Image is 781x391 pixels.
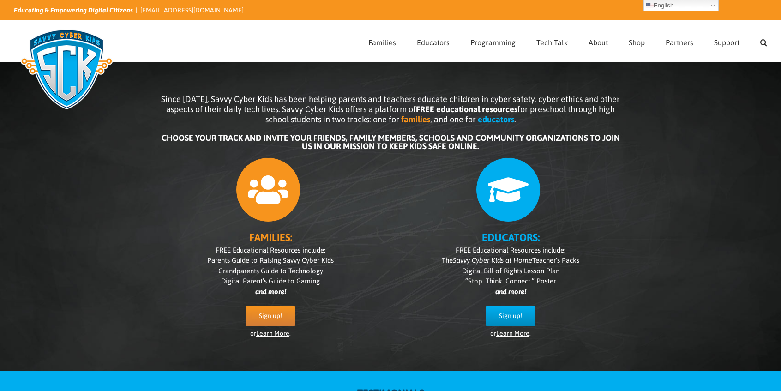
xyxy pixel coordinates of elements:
[221,277,320,285] span: Digital Parent’s Guide to Gaming
[368,21,396,61] a: Families
[246,306,295,326] a: Sign up!
[589,39,608,46] span: About
[714,39,739,46] span: Support
[536,39,568,46] span: Tech Talk
[216,246,325,254] span: FREE Educational Resources include:
[14,6,133,14] i: Educating & Empowering Digital Citizens
[462,267,559,275] span: Digital Bill of Rights Lesson Plan
[162,133,620,151] b: CHOOSE YOUR TRACK AND INVITE YOUR FRIENDS, FAMILY MEMBERS, SCHOOLS AND COMMUNITY ORGANIZATIONS TO...
[442,256,579,264] span: The Teacher’s Packs
[465,277,556,285] span: “Stop. Think. Connect.” Poster
[368,39,396,46] span: Families
[259,312,282,320] span: Sign up!
[430,114,476,124] span: , and one for
[646,2,654,9] img: en
[218,267,323,275] span: Grandparents Guide to Technology
[536,21,568,61] a: Tech Talk
[496,330,529,337] a: Learn More
[470,39,516,46] span: Programming
[368,21,767,61] nav: Main Menu
[140,6,244,14] a: [EMAIL_ADDRESS][DOMAIN_NAME]
[456,246,565,254] span: FREE Educational Resources include:
[250,330,291,337] span: or .
[482,231,540,243] b: EDUCATORS:
[490,330,531,337] span: or .
[760,21,767,61] a: Search
[486,306,535,326] a: Sign up!
[401,114,430,124] b: families
[589,21,608,61] a: About
[255,288,286,295] i: and more!
[417,39,450,46] span: Educators
[666,39,693,46] span: Partners
[14,23,120,115] img: Savvy Cyber Kids Logo
[207,256,334,264] span: Parents Guide to Raising Savvy Cyber Kids
[249,231,292,243] b: FAMILIES:
[478,114,514,124] b: educators
[499,312,522,320] span: Sign up!
[629,21,645,61] a: Shop
[416,104,517,114] b: FREE educational resources
[514,114,516,124] span: .
[161,94,620,124] span: Since [DATE], Savvy Cyber Kids has been helping parents and teachers educate children in cyber sa...
[666,21,693,61] a: Partners
[256,330,289,337] a: Learn More
[417,21,450,61] a: Educators
[714,21,739,61] a: Support
[629,39,645,46] span: Shop
[470,21,516,61] a: Programming
[495,288,526,295] i: and more!
[453,256,532,264] i: Savvy Cyber Kids at Home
